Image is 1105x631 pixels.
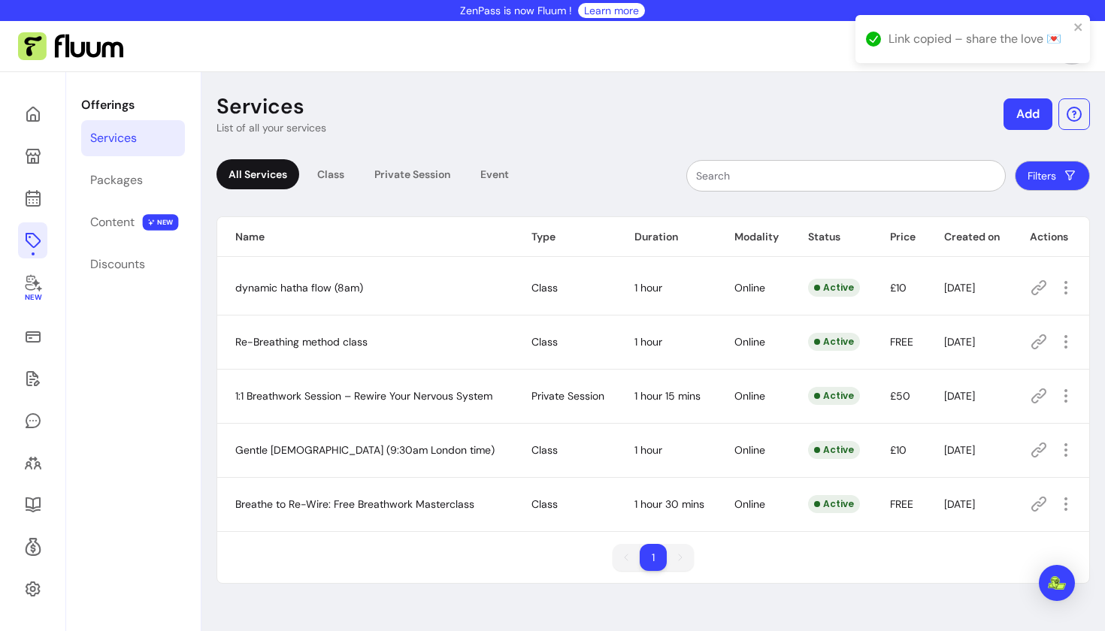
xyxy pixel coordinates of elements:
[513,217,616,257] th: Type
[81,246,185,282] a: Discounts
[143,214,179,231] span: NEW
[890,281,907,294] span: £10
[468,159,521,189] div: Event
[605,536,701,578] nav: pagination navigation
[734,443,765,457] span: Online
[734,497,765,511] span: Online
[235,443,495,457] span: Gentle [DEMOGRAPHIC_DATA] (9:30am London time)
[1004,98,1052,130] button: Add
[531,389,604,403] span: Private Session
[808,441,860,459] div: Active
[944,497,975,511] span: [DATE]
[531,335,558,349] span: Class
[18,529,47,565] a: Refer & Earn
[460,3,572,18] p: ZenPass is now Fluum !
[18,403,47,439] a: My Messages
[808,495,860,513] div: Active
[90,171,143,189] div: Packages
[18,445,47,481] a: Clients
[216,159,299,189] div: All Services
[90,255,145,273] div: Discounts
[24,293,41,303] span: New
[18,361,47,397] a: Waivers
[531,443,558,457] span: Class
[890,389,910,403] span: £50
[81,96,185,114] p: Offerings
[734,335,765,349] span: Online
[531,281,558,294] span: Class
[944,443,975,457] span: [DATE]
[696,168,996,183] input: Search
[216,93,304,120] p: Services
[944,335,975,349] span: [DATE]
[616,217,716,257] th: Duration
[634,443,662,457] span: 1 hour
[944,281,975,294] span: [DATE]
[584,3,639,18] a: Learn more
[634,389,701,403] span: 1 hour 15 mins
[81,162,185,198] a: Packages
[634,335,662,349] span: 1 hour
[90,129,137,147] div: Services
[808,279,860,297] div: Active
[18,138,47,174] a: My Page
[531,497,558,511] span: Class
[1015,161,1090,191] button: Filters
[18,96,47,132] a: Home
[217,217,513,257] th: Name
[890,497,913,511] span: FREE
[305,159,356,189] div: Class
[716,217,790,257] th: Modality
[90,213,135,231] div: Content
[734,281,765,294] span: Online
[18,571,47,607] a: Settings
[81,120,185,156] a: Services
[235,497,474,511] span: Breathe to Re-Wire: Free Breathwork Masterclass
[18,264,47,312] a: New
[216,120,326,135] p: List of all your services
[18,180,47,216] a: Calendar
[634,497,704,511] span: 1 hour 30 mins
[1073,21,1084,33] button: close
[362,159,462,189] div: Private Session
[640,544,667,571] li: pagination item 1 active
[235,335,368,349] span: Re-Breathing method class
[81,204,185,240] a: Content NEW
[235,281,363,294] span: dynamic hatha flow (8am)
[1039,565,1075,601] div: Open Intercom Messenger
[890,335,913,349] span: FREE
[808,333,860,351] div: Active
[944,389,975,403] span: [DATE]
[634,281,662,294] span: 1 hour
[235,389,492,403] span: 1:1 Breathwork Session – Rewire Your Nervous System
[734,389,765,403] span: Online
[890,443,907,457] span: £10
[872,217,926,257] th: Price
[18,487,47,523] a: Resources
[1012,217,1089,257] th: Actions
[18,222,47,258] a: Offerings
[926,217,1012,257] th: Created on
[790,217,871,257] th: Status
[808,387,860,405] div: Active
[18,32,123,61] img: Fluum Logo
[18,319,47,355] a: Sales
[889,30,1069,48] div: Link copied – share the love 💌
